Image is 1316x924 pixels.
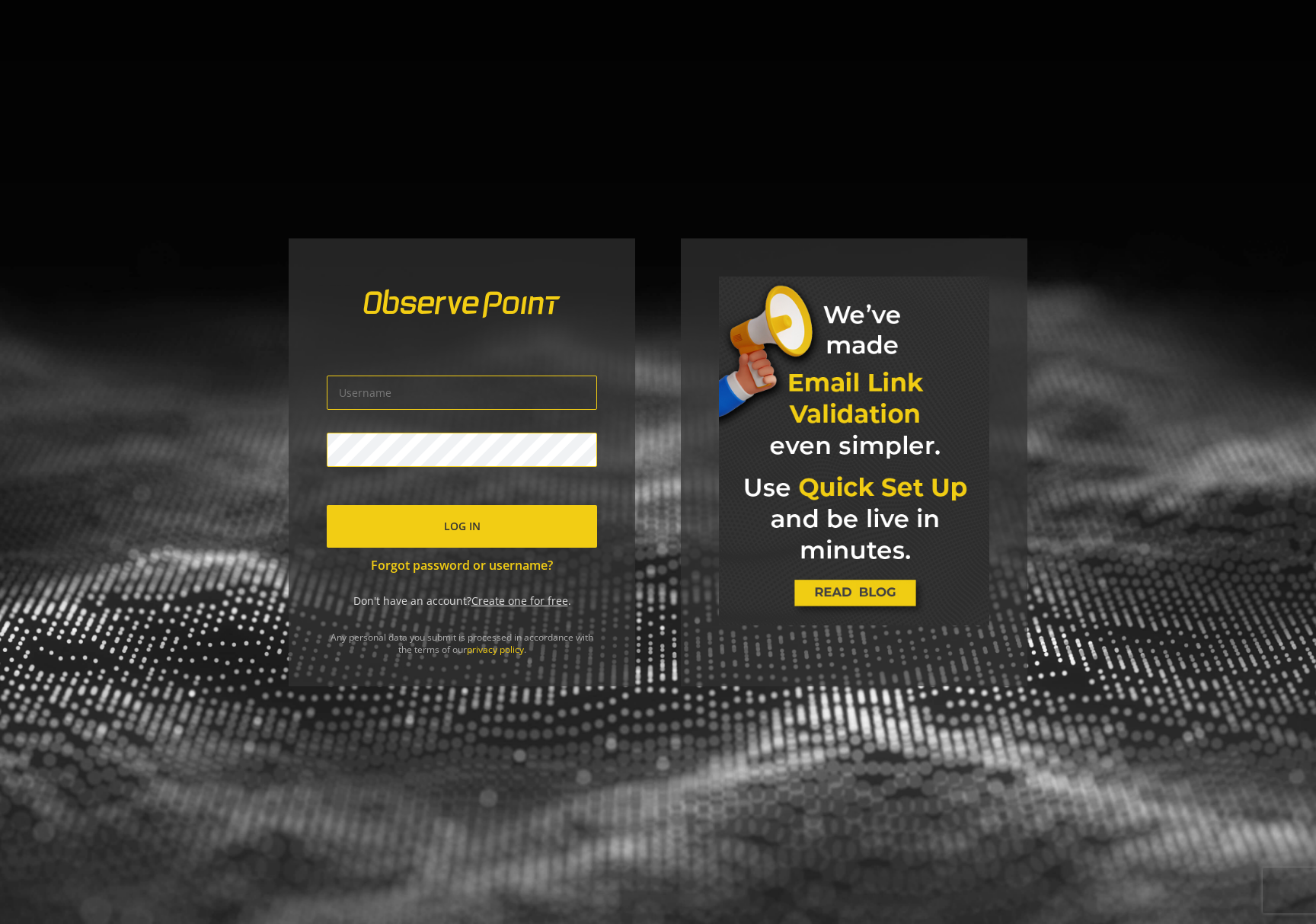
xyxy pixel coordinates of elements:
a: Create one for free [471,593,568,608]
img: marketing-banner.jpg [719,277,989,625]
a: privacy policy [467,643,524,656]
button: Log In [327,505,597,548]
input: Username [327,376,597,410]
div: Don't have an account? . [327,593,597,609]
span: Log In [444,513,481,540]
a: Forgot password or username? [327,557,597,574]
div: Any personal data you submit is processed in accordance with the terms of our . [289,631,635,686]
